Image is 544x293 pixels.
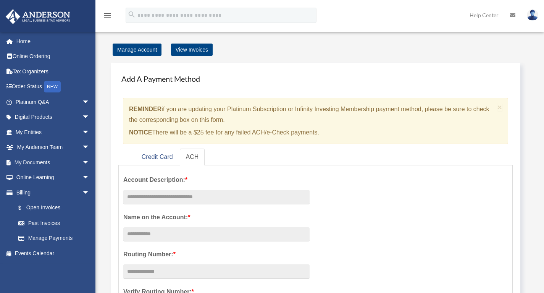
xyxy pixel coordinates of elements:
[5,34,101,49] a: Home
[82,125,97,140] span: arrow_drop_down
[5,125,101,140] a: My Entitiesarrow_drop_down
[497,103,502,111] button: Close
[82,155,97,170] span: arrow_drop_down
[11,231,97,246] a: Manage Payments
[5,64,101,79] a: Tax Organizers
[123,98,508,144] div: if you are updating your Platinum Subscription or Infinity Investing Membership payment method, p...
[5,49,101,64] a: Online Ordering
[5,94,101,110] a: Platinum Q&Aarrow_drop_down
[44,81,61,92] div: NEW
[82,170,97,186] span: arrow_drop_down
[5,246,101,261] a: Events Calendar
[128,10,136,19] i: search
[129,106,161,112] strong: REMINDER
[113,44,161,56] a: Manage Account
[5,79,101,95] a: Order StatusNEW
[5,140,101,155] a: My Anderson Teamarrow_drop_down
[497,103,502,112] span: ×
[103,11,112,20] i: menu
[123,249,310,260] label: Routing Number:
[129,129,152,136] strong: NOTICE
[11,200,101,216] a: $Open Invoices
[118,70,513,87] h4: Add A Payment Method
[123,175,310,185] label: Account Description:
[136,149,179,166] a: Credit Card
[5,170,101,185] a: Online Learningarrow_drop_down
[180,149,205,166] a: ACH
[82,110,97,125] span: arrow_drop_down
[5,185,101,200] a: Billingarrow_drop_down
[82,185,97,201] span: arrow_drop_down
[82,140,97,155] span: arrow_drop_down
[82,94,97,110] span: arrow_drop_down
[129,127,494,138] p: There will be a $25 fee for any failed ACH/e-Check payments.
[527,10,538,21] img: User Pic
[5,155,101,170] a: My Documentsarrow_drop_down
[11,215,101,231] a: Past Invoices
[103,13,112,20] a: menu
[123,212,310,223] label: Name on the Account:
[3,9,73,24] img: Anderson Advisors Platinum Portal
[5,110,101,125] a: Digital Productsarrow_drop_down
[171,44,213,56] a: View Invoices
[23,203,26,213] span: $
